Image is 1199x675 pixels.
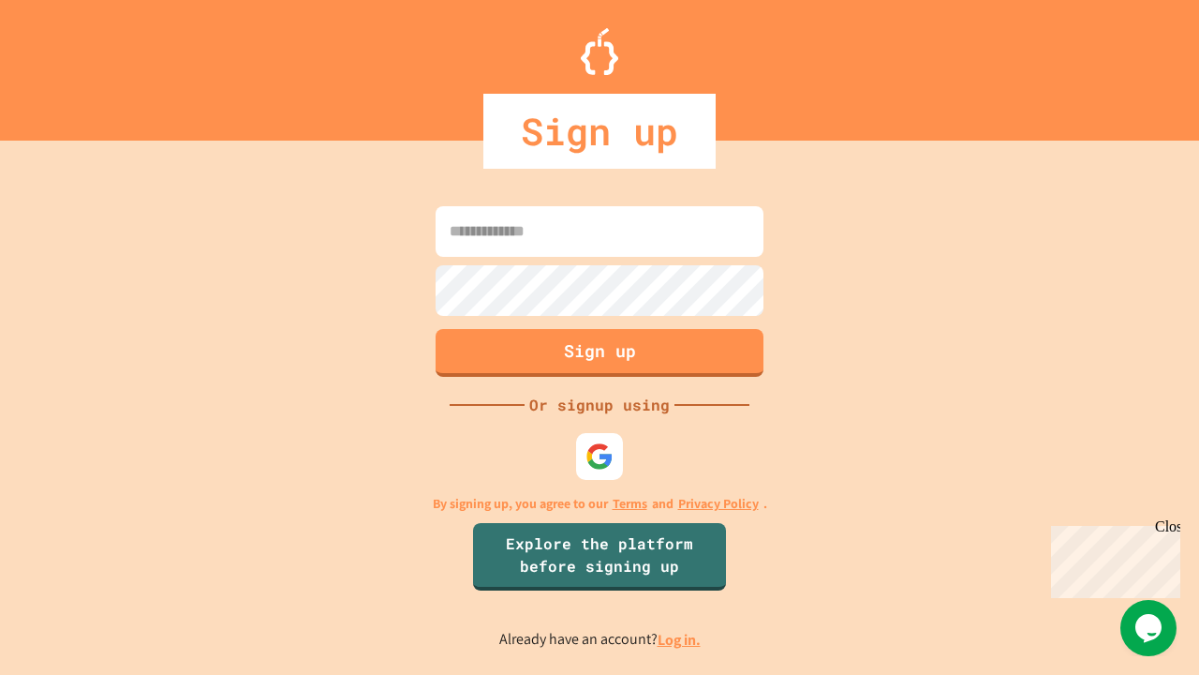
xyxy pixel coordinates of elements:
[585,442,614,471] img: google-icon.svg
[499,628,701,652] p: Already have an account?
[581,28,618,75] img: Logo.svg
[1044,518,1180,598] iframe: chat widget
[525,394,674,416] div: Or signup using
[613,494,647,514] a: Terms
[678,494,759,514] a: Privacy Policy
[7,7,129,119] div: Chat with us now!Close
[658,630,701,650] a: Log in.
[483,94,716,169] div: Sign up
[473,523,726,591] a: Explore the platform before signing up
[1120,600,1180,656] iframe: chat widget
[436,329,763,377] button: Sign up
[433,494,767,514] p: By signing up, you agree to our and .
